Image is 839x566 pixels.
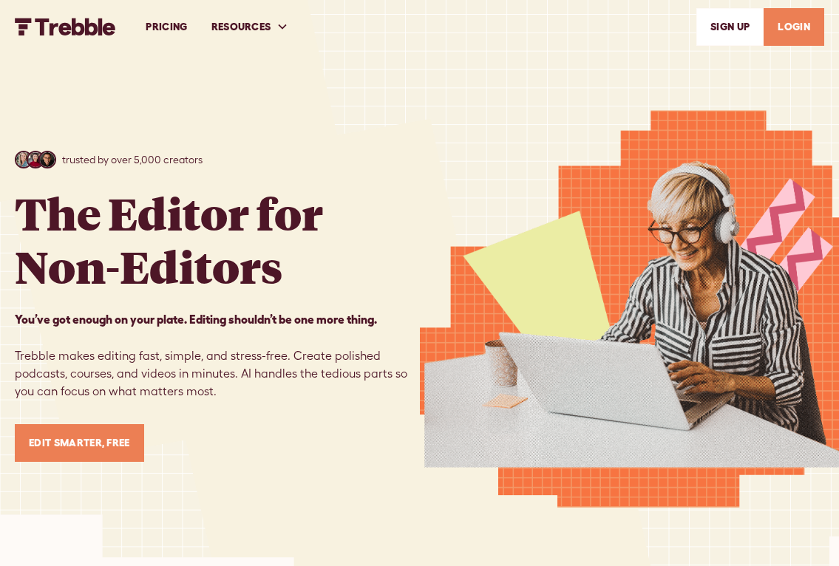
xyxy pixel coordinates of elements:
a: SIGn UP [696,8,764,46]
strong: You’ve got enough on your plate. Editing shouldn’t be one more thing. ‍ [15,313,377,326]
div: RESOURCES [211,19,271,35]
a: Edit Smarter, Free [15,424,144,462]
img: Trebble FM Logo [15,18,116,35]
p: Trebble makes editing fast, simple, and stress-free. Create polished podcasts, courses, and video... [15,310,420,400]
a: home [15,18,116,35]
a: PRICING [134,1,199,52]
p: trusted by over 5,000 creators [62,152,203,168]
div: RESOURCES [200,1,301,52]
h1: The Editor for Non-Editors [15,186,323,293]
a: LOGIN [764,8,824,46]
